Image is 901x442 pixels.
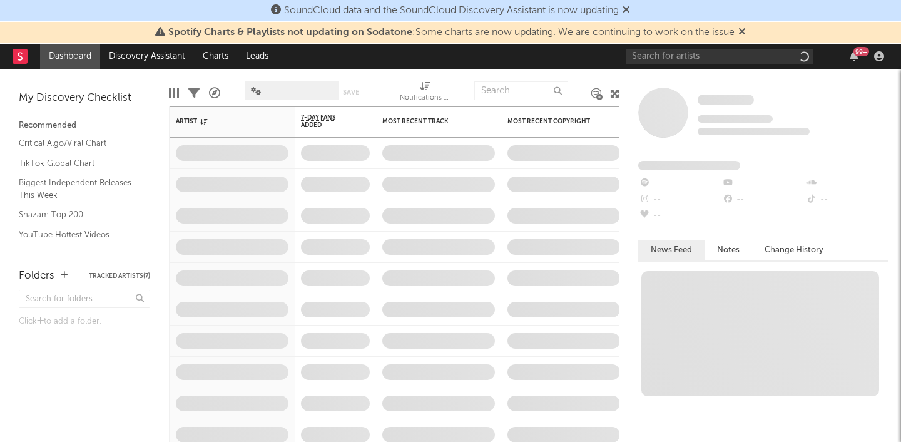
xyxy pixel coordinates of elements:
[89,273,150,279] button: Tracked Artists(7)
[188,75,200,111] div: Filters
[19,91,150,106] div: My Discovery Checklist
[19,136,138,150] a: Critical Algo/Viral Chart
[176,118,270,125] div: Artist
[638,161,740,170] span: Fans Added by Platform
[805,175,888,192] div: --
[168,28,412,38] span: Spotify Charts & Playlists not updating on Sodatone
[40,44,100,69] a: Dashboard
[19,157,138,170] a: TikTok Global Chart
[194,44,237,69] a: Charts
[301,114,351,129] span: 7-Day Fans Added
[721,192,805,208] div: --
[19,290,150,308] input: Search for folders...
[698,94,754,106] a: Some Artist
[698,95,754,105] span: Some Artist
[850,51,858,61] button: 99+
[626,49,813,64] input: Search for artists
[19,176,138,202] a: Biggest Independent Releases This Week
[853,47,869,56] div: 99 +
[19,269,54,284] div: Folders
[19,228,138,242] a: YouTube Hottest Videos
[721,175,805,192] div: --
[752,240,836,260] button: Change History
[19,314,150,329] div: Click to add a folder.
[705,240,752,260] button: Notes
[19,208,138,222] a: Shazam Top 200
[698,128,810,135] span: 0 fans last week
[169,75,179,111] div: Edit Columns
[623,6,630,16] span: Dismiss
[638,175,721,192] div: --
[382,118,476,125] div: Most Recent Track
[168,28,735,38] span: : Some charts are now updating. We are continuing to work on the issue
[638,192,721,208] div: --
[474,81,568,100] input: Search...
[400,91,450,106] div: Notifications (Artist)
[738,28,746,38] span: Dismiss
[100,44,194,69] a: Discovery Assistant
[19,118,150,133] div: Recommended
[638,208,721,224] div: --
[805,192,888,208] div: --
[638,240,705,260] button: News Feed
[400,75,450,111] div: Notifications (Artist)
[209,75,220,111] div: A&R Pipeline
[507,118,601,125] div: Most Recent Copyright
[343,89,359,96] button: Save
[237,44,277,69] a: Leads
[698,115,773,123] span: Tracking Since: [DATE]
[284,6,619,16] span: SoundCloud data and the SoundCloud Discovery Assistant is now updating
